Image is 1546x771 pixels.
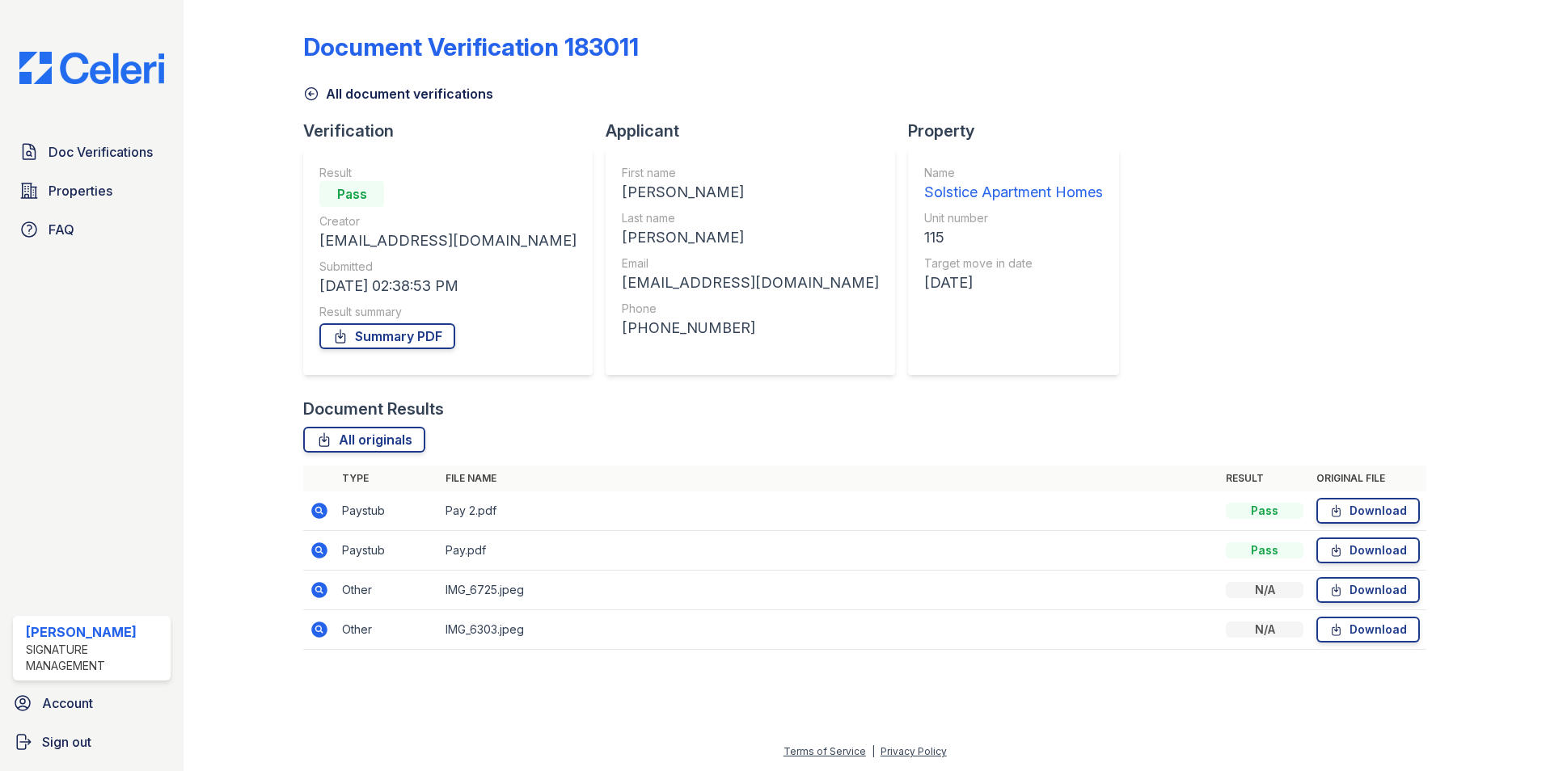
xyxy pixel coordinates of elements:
[6,687,177,719] a: Account
[439,610,1219,650] td: IMG_6303.jpeg
[924,272,1103,294] div: [DATE]
[606,120,908,142] div: Applicant
[13,136,171,168] a: Doc Verifications
[622,165,879,181] div: First name
[336,531,439,571] td: Paystub
[303,32,639,61] div: Document Verification 183011
[924,165,1103,204] a: Name Solstice Apartment Homes
[336,610,439,650] td: Other
[319,275,577,297] div: [DATE] 02:38:53 PM
[622,181,879,204] div: [PERSON_NAME]
[49,220,74,239] span: FAQ
[49,181,112,200] span: Properties
[26,642,164,674] div: Signature Management
[303,427,425,453] a: All originals
[1226,621,1303,638] div: N/A
[881,745,947,757] a: Privacy Policy
[319,181,384,207] div: Pass
[336,491,439,531] td: Paystub
[622,210,879,226] div: Last name
[42,693,93,713] span: Account
[872,745,875,757] div: |
[42,732,91,752] span: Sign out
[622,317,879,339] div: [PHONE_NUMBER]
[303,84,493,103] a: All document verifications
[6,52,177,84] img: CE_Logo_Blue-a8612792a0a2168367f1c8372b55b34899dd931a85d93a1a3d3e32e68fde9ad4.png
[319,230,577,252] div: [EMAIL_ADDRESS][DOMAIN_NAME]
[908,120,1132,142] div: Property
[924,226,1103,249] div: 115
[303,120,606,142] div: Verification
[336,571,439,610] td: Other
[1316,617,1420,642] a: Download
[49,142,153,162] span: Doc Verifications
[303,398,444,420] div: Document Results
[439,531,1219,571] td: Pay.pdf
[924,255,1103,272] div: Target move in date
[13,213,171,246] a: FAQ
[924,181,1103,204] div: Solstice Apartment Homes
[622,301,879,317] div: Phone
[319,304,577,320] div: Result summary
[319,213,577,230] div: Creator
[439,571,1219,610] td: IMG_6725.jpeg
[1316,537,1420,563] a: Download
[1226,542,1303,558] div: Pass
[319,259,577,275] div: Submitted
[622,226,879,249] div: [PERSON_NAME]
[439,491,1219,531] td: Pay 2.pdf
[319,165,577,181] div: Result
[1310,466,1426,491] th: Original file
[924,210,1103,226] div: Unit number
[1226,582,1303,598] div: N/A
[1316,498,1420,524] a: Download
[6,726,177,758] a: Sign out
[336,466,439,491] th: Type
[924,165,1103,181] div: Name
[1316,577,1420,603] a: Download
[784,745,866,757] a: Terms of Service
[319,323,455,349] a: Summary PDF
[622,272,879,294] div: [EMAIL_ADDRESS][DOMAIN_NAME]
[26,622,164,642] div: [PERSON_NAME]
[1226,503,1303,519] div: Pass
[622,255,879,272] div: Email
[13,175,171,207] a: Properties
[439,466,1219,491] th: File name
[1219,466,1310,491] th: Result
